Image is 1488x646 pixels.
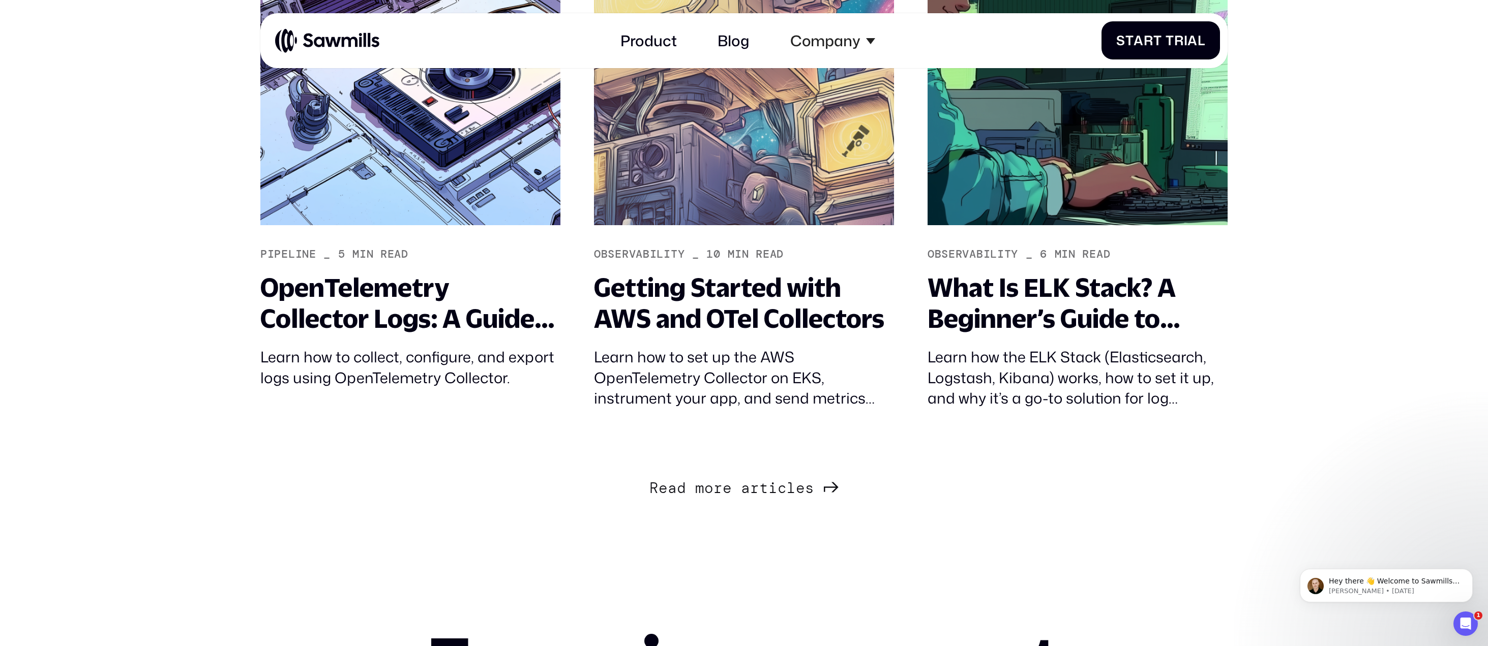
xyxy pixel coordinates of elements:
[790,32,860,49] div: Company
[706,248,720,261] div: 10
[352,248,408,261] div: min read
[668,479,677,497] span: a
[704,479,713,497] span: o
[780,20,886,60] div: Company
[1055,248,1111,261] div: min read
[1285,547,1488,619] iframe: Intercom notifications message
[768,479,778,497] span: i
[741,479,750,497] span: a
[695,479,704,497] span: m
[1153,33,1162,48] span: t
[692,248,699,261] div: _
[728,248,784,261] div: min read
[594,248,685,261] div: Observability
[1184,33,1188,48] span: i
[649,479,659,497] span: R
[1026,248,1033,261] div: _
[778,479,787,497] span: c
[706,20,761,60] a: Blog
[713,479,723,497] span: r
[594,347,894,409] div: Learn how to set up the AWS OpenTelemetry Collector on EKS, instrument your app, and send metrics...
[928,272,1228,333] div: What Is ELK Stack? A Beginner’s Guide to Setup and Use
[1125,33,1134,48] span: t
[1134,33,1144,48] span: a
[759,479,768,497] span: t
[594,272,894,333] div: Getting Started with AWS and OTel Collectors
[1116,33,1125,48] span: S
[338,248,345,261] div: 5
[1166,33,1174,48] span: T
[928,347,1228,409] div: Learn how the ELK Stack (Elasticsearch, Logstash, Kibana) works, how to set it up, and why it’s a...
[1474,611,1482,620] span: 1
[787,479,796,497] span: l
[1174,33,1184,48] span: r
[1144,33,1153,48] span: r
[1187,33,1198,48] span: a
[1102,21,1221,59] a: StartTrial
[796,479,805,497] span: e
[1040,248,1047,261] div: 6
[260,272,560,333] div: OpenTelemetry Collector Logs: A Guide for DevOps Engineers
[750,479,759,497] span: r
[805,479,814,497] span: s
[260,474,1228,500] div: List
[677,479,686,497] span: d
[1198,33,1205,48] span: l
[723,479,732,497] span: e
[260,347,560,388] div: Learn how to collect, configure, and export logs using OpenTelemetry Collector.
[609,20,688,60] a: Product
[260,248,316,261] div: Pipeline
[928,248,1018,261] div: Observability
[649,474,839,500] a: Next Page
[323,248,331,261] div: _
[659,479,668,497] span: e
[1453,611,1478,636] iframe: Intercom live chat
